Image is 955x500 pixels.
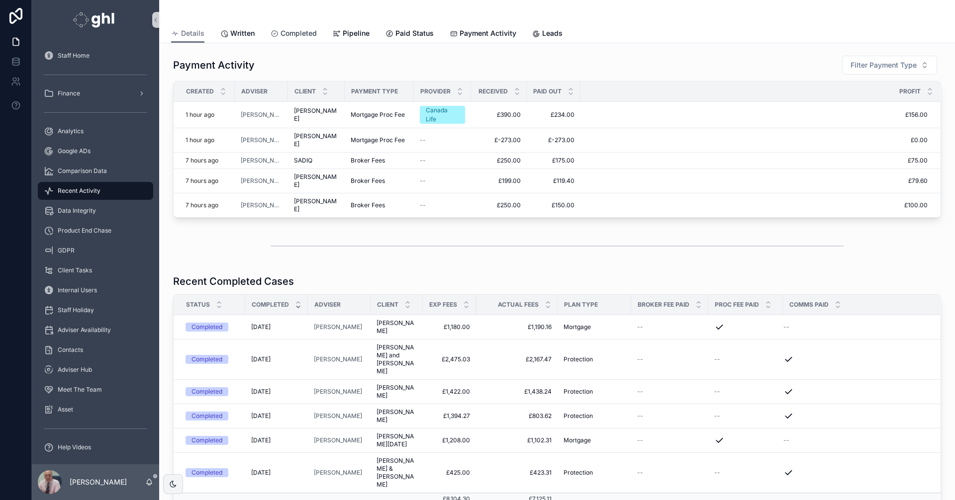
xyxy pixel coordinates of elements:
a: -- [637,388,702,396]
a: -- [420,136,465,144]
a: SADIQ [294,157,339,165]
a: [PERSON_NAME] [314,436,362,444]
span: Adviser Hub [58,366,92,374]
a: [PERSON_NAME] [241,157,282,165]
a: Mortgage [564,323,625,331]
h1: Payment Activity [173,58,255,72]
span: Protection [564,388,593,396]
span: [DATE] [251,469,271,477]
span: [PERSON_NAME] [314,469,362,477]
a: Comparison Data [38,162,153,180]
p: 7 hours ago [186,201,218,209]
span: Contacts [58,346,83,354]
a: [PERSON_NAME] [314,355,362,363]
div: Completed [191,436,222,445]
a: [PERSON_NAME] [314,412,365,420]
span: Created [186,87,214,95]
span: £75.00 [581,157,928,165]
span: Google ADs [58,147,91,155]
a: [DATE] [251,469,302,477]
span: Paid Out [533,87,562,95]
span: Mortgage Proc Fee [351,111,405,119]
a: GDPR [38,242,153,259]
a: [DATE] [251,388,302,396]
a: Adviser Availability [38,321,153,339]
span: £425.00 [429,469,470,477]
a: -- [637,412,702,420]
span: SADIQ [294,157,312,165]
a: [PERSON_NAME] [241,111,282,119]
a: £1,438.24 [482,388,552,396]
span: Adviser [314,301,341,309]
a: Mortgage [564,436,625,444]
a: Pipeline [333,24,370,44]
span: £803.62 [482,412,552,420]
a: [PERSON_NAME] & [PERSON_NAME] [377,457,417,489]
a: -- [783,436,928,444]
span: [PERSON_NAME] [377,408,417,424]
span: [DATE] [251,323,271,331]
a: Staff Holiday [38,301,153,319]
a: -- [637,436,702,444]
span: Protection [564,469,593,477]
span: -- [637,412,643,420]
span: Data Integrity [58,207,96,215]
span: [PERSON_NAME] [294,107,339,123]
a: Completed [186,436,239,445]
a: Recent Activity [38,182,153,200]
a: -- [420,177,465,185]
a: £234.00 [533,111,574,119]
a: Completed [186,355,239,364]
span: £1,102.31 [482,436,552,444]
img: App logo [73,12,117,28]
span: -- [637,469,643,477]
span: Recent Activity [58,187,100,195]
a: £199.00 [477,177,521,185]
a: -- [714,355,777,363]
span: [PERSON_NAME] [314,388,362,396]
span: Analytics [58,127,84,135]
span: [PERSON_NAME] [377,319,417,335]
a: [PERSON_NAME] [294,197,339,213]
span: Broker Fees [351,157,385,165]
a: [PERSON_NAME] [241,177,282,185]
span: Leads [542,28,563,38]
span: [PERSON_NAME][DATE] [377,432,417,448]
a: Completed [186,323,239,332]
a: [PERSON_NAME] [314,388,365,396]
span: Client [377,301,398,309]
a: £390.00 [477,111,521,119]
a: [PERSON_NAME] [314,323,365,331]
span: £1,190.16 [482,323,552,331]
a: [DATE] [251,323,302,331]
p: 1 hour ago [186,111,214,119]
a: £-273.00 [477,136,521,144]
span: -- [714,388,720,396]
span: Profit [899,87,921,95]
span: Proc Fee Paid [715,301,759,309]
span: Comparison Data [58,167,107,175]
a: £150.00 [533,201,574,209]
a: £250.00 [477,201,521,209]
span: £1,208.00 [429,436,470,444]
span: Protection [564,412,593,420]
a: £423.31 [482,469,552,477]
p: 7 hours ago [186,157,218,165]
span: Status [186,301,210,309]
a: Asset [38,401,153,418]
a: £119.40 [533,177,574,185]
span: -- [420,157,426,165]
a: £156.00 [581,111,928,119]
a: £2,475.03 [429,355,470,363]
span: -- [637,355,643,363]
span: Filter Payment Type [851,60,917,70]
div: Completed [191,355,222,364]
